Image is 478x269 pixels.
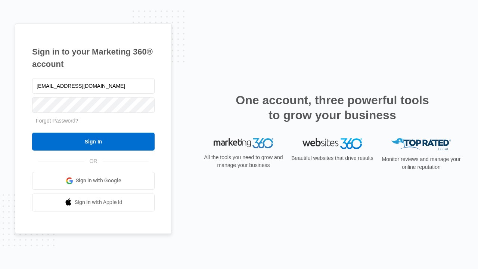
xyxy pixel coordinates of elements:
[233,93,431,123] h2: One account, three powerful tools to grow your business
[302,138,362,149] img: Websites 360
[391,138,451,151] img: Top Rated Local
[32,172,155,190] a: Sign in with Google
[32,78,155,94] input: Email
[36,118,78,124] a: Forgot Password?
[291,154,374,162] p: Beautiful websites that drive results
[202,154,285,169] p: All the tools you need to grow and manage your business
[75,198,122,206] span: Sign in with Apple Id
[379,155,463,171] p: Monitor reviews and manage your online reputation
[76,177,121,185] span: Sign in with Google
[32,133,155,151] input: Sign In
[84,157,103,165] span: OR
[32,194,155,211] a: Sign in with Apple Id
[214,138,273,149] img: Marketing 360
[32,46,155,70] h1: Sign in to your Marketing 360® account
